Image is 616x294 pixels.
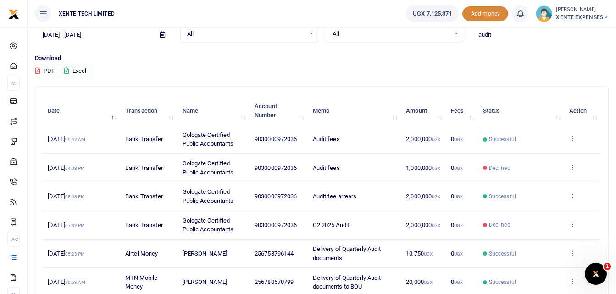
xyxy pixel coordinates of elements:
[406,5,459,22] a: UGX 7,125,371
[255,278,294,285] span: 256780570799
[451,193,463,200] span: 0
[454,280,463,285] small: UGX
[48,250,85,257] span: [DATE]
[187,29,305,38] span: All
[183,217,234,233] span: Goldgate Certified Public Accountants
[125,250,158,257] span: Airtel Money
[65,251,85,256] small: 05:23 PM
[255,164,297,171] span: 9030000972036
[183,188,234,204] span: Goldgate Certified Public Accountants
[313,193,357,200] span: Audit fee arrears
[35,54,609,63] p: Download
[183,250,227,257] span: [PERSON_NAME]
[65,137,86,142] small: 09:42 AM
[35,63,55,79] button: PDF
[65,280,86,285] small: 10:53 AM
[48,278,85,285] span: [DATE]
[489,250,516,258] span: Successful
[183,278,227,285] span: [PERSON_NAME]
[55,10,118,18] span: XENTE TECH LIMITED
[432,223,440,228] small: UGX
[489,192,516,201] span: Successful
[125,136,163,142] span: Bank Transfer
[183,160,234,176] span: Goldgate Certified Public Accountants
[454,223,463,228] small: UGX
[48,193,85,200] span: [DATE]
[401,97,446,125] th: Amount: activate to sort column ascending
[462,10,508,16] a: Add money
[536,5,552,22] img: profile-user
[462,6,508,22] li: Toup your wallet
[454,166,463,171] small: UGX
[604,263,611,270] span: 1
[564,97,601,125] th: Action: activate to sort column ascending
[255,222,297,229] span: 9030000972036
[56,63,94,79] button: Excel
[125,193,163,200] span: Bank Transfer
[7,232,20,247] li: Ac
[424,280,433,285] small: UGX
[585,263,607,285] iframe: Intercom live chat
[402,5,462,22] li: Wallet ballance
[65,223,85,228] small: 07:32 PM
[406,164,440,171] span: 1,000,000
[35,27,153,43] input: select period
[471,27,609,43] input: Search
[8,9,19,20] img: logo-small
[125,222,163,229] span: Bank Transfer
[120,97,177,125] th: Transaction: activate to sort column ascending
[454,137,463,142] small: UGX
[250,97,308,125] th: Account Number: activate to sort column ascending
[556,13,609,22] span: XENTE EXPENSES
[65,194,85,199] small: 08:43 PM
[333,29,450,38] span: All
[451,250,463,257] span: 0
[8,10,19,17] a: logo-small logo-large logo-large
[125,164,163,171] span: Bank Transfer
[432,137,440,142] small: UGX
[65,166,85,171] small: 04:08 PM
[489,135,516,143] span: Successful
[43,97,120,125] th: Date: activate to sort column descending
[406,250,433,257] span: 10,750
[454,194,463,199] small: UGX
[413,9,452,18] span: UGX 7,125,371
[451,278,463,285] span: 0
[556,6,609,14] small: [PERSON_NAME]
[451,164,463,171] span: 0
[313,274,381,290] span: Delivery of Quarterly Audit documents to BOU
[451,222,463,229] span: 0
[125,274,157,290] span: MTN Mobile Money
[183,131,234,147] span: Goldgate Certified Public Accountants
[406,222,440,229] span: 2,000,000
[313,222,350,229] span: Q2 2025 Audit
[313,136,340,142] span: Audit fees
[177,97,250,125] th: Name: activate to sort column ascending
[489,221,511,229] span: Declined
[432,194,440,199] small: UGX
[454,251,463,256] small: UGX
[406,193,440,200] span: 2,000,000
[48,164,85,171] span: [DATE]
[432,166,440,171] small: UGX
[478,97,564,125] th: Status: activate to sort column ascending
[489,164,511,172] span: Declined
[255,250,294,257] span: 256758796144
[489,278,516,286] span: Successful
[424,251,433,256] small: UGX
[7,76,20,91] li: M
[406,278,433,285] span: 20,000
[48,222,85,229] span: [DATE]
[255,136,297,142] span: 9030000972036
[255,193,297,200] span: 9030000972036
[406,136,440,142] span: 2,000,000
[307,97,401,125] th: Memo: activate to sort column ascending
[313,245,381,261] span: Delivery of Quarterly Audit documents
[462,6,508,22] span: Add money
[451,136,463,142] span: 0
[313,164,340,171] span: Audit fees
[48,136,85,142] span: [DATE]
[536,5,609,22] a: profile-user [PERSON_NAME] XENTE EXPENSES
[446,97,478,125] th: Fees: activate to sort column ascending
